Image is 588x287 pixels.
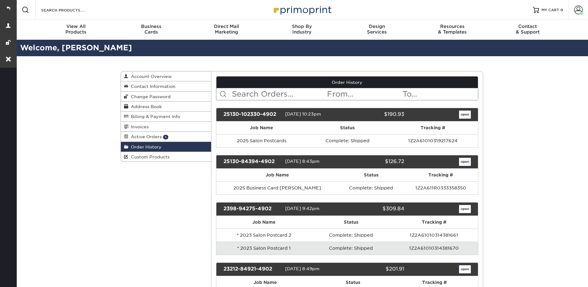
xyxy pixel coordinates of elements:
td: Complete: Shipped [312,229,390,242]
div: Industry [264,24,339,35]
a: Order History [216,76,478,88]
td: 1Z2A61010314381661 [390,229,478,242]
a: Contact& Support [490,20,565,40]
th: Status [312,216,390,229]
span: 1 [163,135,168,139]
td: Complete: Shipped [338,181,404,194]
a: Billing & Payment Info [121,112,211,121]
div: Products [38,24,114,35]
th: Job Name [216,121,307,134]
div: $190.93 [343,111,409,119]
span: Invoices [128,124,149,129]
th: Tracking # [404,169,478,181]
span: Order History [128,144,161,149]
span: [DATE] 9:42pm [285,206,320,211]
th: Status [338,169,404,181]
span: MY CART [542,7,559,13]
td: 2025 Business Card [PERSON_NAME] [216,181,338,194]
td: 2025 Salon Postcards [216,134,307,147]
td: 1Z2A61010319217624 [388,134,478,147]
div: 2398-94275-4902 [219,205,285,213]
span: View All [38,24,114,29]
td: * 2023 Salon Postcard 1 [216,242,312,255]
img: Primoprint [271,3,333,16]
span: Custom Products [128,154,170,159]
div: $201.91 [343,265,409,273]
td: Complete: Shipped [307,134,388,147]
span: [DATE] 10:23pm [285,112,321,116]
a: DesignServices [339,20,415,40]
a: Custom Products [121,152,211,162]
input: To... [402,88,478,100]
a: Shop ByIndustry [264,20,339,40]
th: Status [307,121,388,134]
span: Contact [490,24,565,29]
th: Job Name [216,216,312,229]
span: [DATE] 8:43pm [285,159,320,164]
span: Design [339,24,415,29]
span: Business [113,24,189,29]
th: Tracking # [390,216,478,229]
input: From... [326,88,402,100]
td: 1Z2A611R0333358350 [404,181,478,194]
a: Direct MailMarketing [189,20,264,40]
a: Active Orders 1 [121,132,211,142]
a: Order History [121,142,211,152]
div: $309.84 [343,205,409,213]
div: 25130-84394-4902 [219,158,285,166]
div: $126.72 [343,158,409,166]
td: * 2023 Salon Postcard 2 [216,229,312,242]
input: SEARCH PRODUCTS..... [41,6,101,14]
span: Billing & Payment Info [128,114,180,119]
a: View AllProducts [38,20,114,40]
span: Contact Information [128,84,175,89]
a: open [459,265,471,273]
span: Change Password [128,94,171,99]
div: Cards [113,24,189,35]
div: 23212-84921-4902 [219,265,285,273]
a: Contact Information [121,81,211,91]
div: & Support [490,24,565,35]
a: open [459,158,471,166]
span: 0 [560,8,563,12]
th: Job Name [216,169,338,181]
input: Search Orders... [231,88,326,100]
div: Services [339,24,415,35]
div: & Templates [415,24,490,35]
div: 25130-102330-4902 [219,111,285,119]
span: [DATE] 8:49pm [285,266,320,271]
h2: Welcome, [PERSON_NAME] [15,42,588,54]
a: open [459,111,471,119]
a: Resources& Templates [415,20,490,40]
span: Resources [415,24,490,29]
a: Account Overview [121,71,211,81]
a: BusinessCards [113,20,189,40]
span: Account Overview [128,74,172,79]
td: Complete: Shipped [312,242,390,255]
span: Shop By [264,24,339,29]
span: Active Orders [128,134,162,139]
span: Address Book [128,104,162,109]
a: Change Password [121,92,211,102]
div: Marketing [189,24,264,35]
a: open [459,205,471,213]
td: 1Z2A61010314381670 [390,242,478,255]
th: Tracking # [388,121,478,134]
span: Direct Mail [189,24,264,29]
a: Invoices [121,122,211,132]
a: Address Book [121,102,211,112]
